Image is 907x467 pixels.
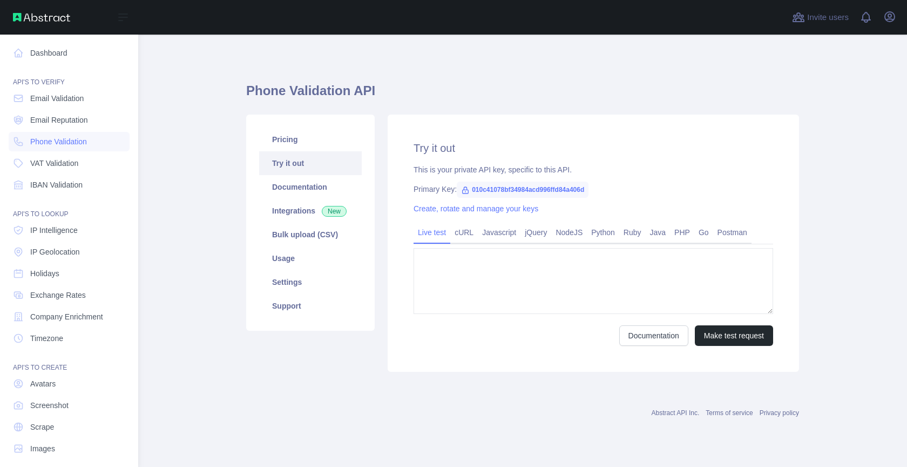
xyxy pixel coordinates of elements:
[9,264,130,283] a: Holidays
[259,246,362,270] a: Usage
[13,13,70,22] img: Abstract API
[30,290,86,301] span: Exchange Rates
[30,268,59,279] span: Holidays
[9,197,130,218] div: API'S TO LOOKUP
[30,422,54,432] span: Scrape
[414,164,773,175] div: This is your private API key, specific to this API.
[30,179,83,190] span: IBAN Validation
[450,224,478,241] a: cURL
[30,311,103,322] span: Company Enrichment
[9,175,130,195] a: IBAN Validation
[790,9,851,26] button: Invite users
[259,223,362,246] a: Bulk upload (CSV)
[259,175,362,199] a: Documentation
[259,270,362,294] a: Settings
[457,182,588,198] span: 010c41078bf34984acd996ffd84a406d
[807,11,849,24] span: Invite users
[30,158,78,169] span: VAT Validation
[760,409,799,417] a: Privacy policy
[30,225,78,236] span: IP Intelligence
[30,443,55,454] span: Images
[414,184,773,195] div: Primary Key:
[259,128,362,151] a: Pricing
[414,204,538,213] a: Create, rotate and manage your keys
[9,110,130,130] a: Email Reputation
[619,325,688,346] a: Documentation
[619,224,646,241] a: Ruby
[9,439,130,458] a: Images
[9,374,130,393] a: Avatars
[259,151,362,175] a: Try it out
[9,396,130,415] a: Screenshot
[9,89,130,108] a: Email Validation
[9,350,130,372] div: API'S TO CREATE
[246,82,799,108] h1: Phone Validation API
[322,206,347,217] span: New
[259,294,362,318] a: Support
[9,43,130,63] a: Dashboard
[30,246,80,257] span: IP Geolocation
[30,115,88,125] span: Email Reputation
[587,224,619,241] a: Python
[520,224,551,241] a: jQuery
[9,285,130,305] a: Exchange Rates
[9,221,130,240] a: IP Intelligence
[652,409,700,417] a: Abstract API Inc.
[414,141,773,156] h2: Try it out
[646,224,671,241] a: Java
[9,307,130,326] a: Company Enrichment
[9,417,130,437] a: Scrape
[414,224,450,241] a: Live test
[695,325,773,346] button: Make test request
[30,378,56,389] span: Avatars
[30,136,87,147] span: Phone Validation
[713,224,752,241] a: Postman
[670,224,694,241] a: PHP
[9,329,130,348] a: Timezone
[9,242,130,262] a: IP Geolocation
[694,224,713,241] a: Go
[9,132,130,151] a: Phone Validation
[9,154,130,173] a: VAT Validation
[478,224,520,241] a: Javascript
[9,65,130,86] div: API'S TO VERIFY
[259,199,362,223] a: Integrations New
[30,333,63,344] span: Timezone
[551,224,587,241] a: NodeJS
[30,93,84,104] span: Email Validation
[30,400,69,411] span: Screenshot
[706,409,753,417] a: Terms of service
